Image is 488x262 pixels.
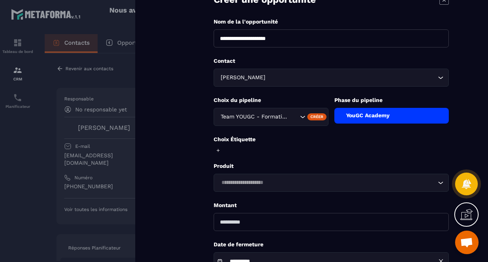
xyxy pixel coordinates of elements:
[214,18,449,25] p: Nom de la l'opportunité
[307,113,327,120] div: Créer
[219,113,290,121] span: Team YOUGC - Formations
[214,57,449,65] p: Contact
[214,162,449,170] p: Produit
[214,69,449,87] div: Search for option
[214,202,449,209] p: Montant
[214,108,328,126] div: Search for option
[290,113,298,121] input: Search for option
[214,174,449,192] div: Search for option
[214,136,449,143] p: Choix Étiquette
[214,96,328,104] p: Choix du pipeline
[267,73,436,82] input: Search for option
[334,96,449,104] p: Phase du pipeline
[214,241,449,248] p: Date de fermeture
[219,73,267,82] span: [PERSON_NAME]
[219,178,436,187] input: Search for option
[455,231,479,254] div: Ouvrir le chat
